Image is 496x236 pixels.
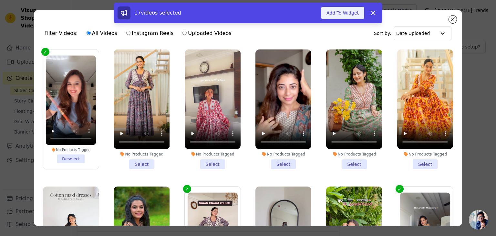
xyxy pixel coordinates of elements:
div: No Products Tagged [185,152,241,157]
div: Open chat [469,210,488,230]
div: No Products Tagged [255,152,311,157]
div: Sort by: [374,27,452,40]
div: No Products Tagged [397,152,453,157]
div: Filter Videos: [45,26,235,41]
label: Uploaded Videos [182,29,232,38]
label: All Videos [86,29,118,38]
div: No Products Tagged [114,152,170,157]
span: 17 videos selected [134,10,181,16]
button: Add To Widget [321,7,364,19]
label: Instagram Reels [126,29,174,38]
div: No Products Tagged [46,147,96,152]
div: No Products Tagged [326,152,382,157]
